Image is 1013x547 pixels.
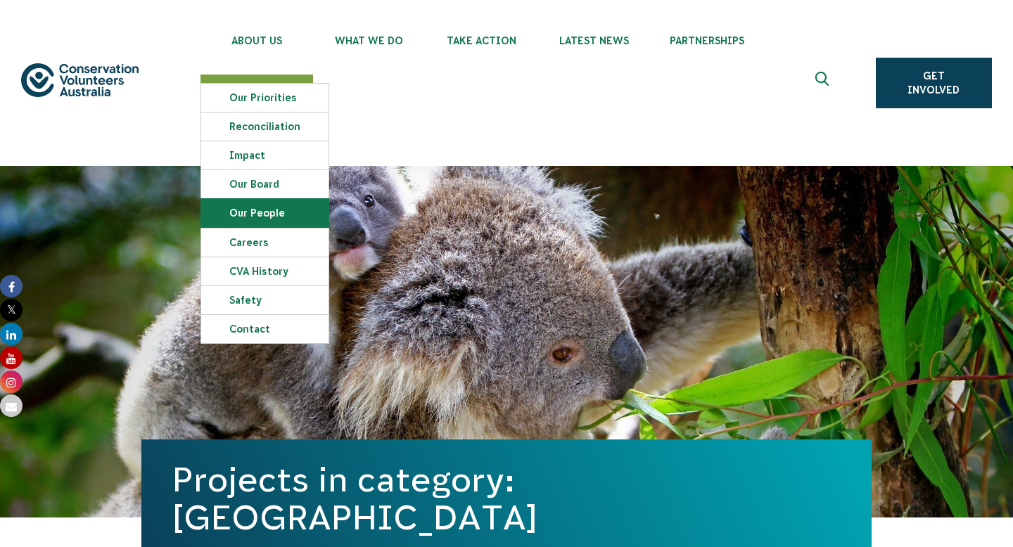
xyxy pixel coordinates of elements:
[201,315,329,343] a: Contact
[200,35,313,46] span: About Us
[21,63,139,98] img: logo.svg
[876,58,992,108] a: Get Involved
[815,72,832,94] span: Expand search box
[426,35,538,46] span: Take Action
[807,66,841,100] button: Expand search box Close search box
[201,199,329,227] a: Our People
[201,112,329,141] a: Reconciliation
[201,286,329,314] a: Safety
[201,257,329,285] a: CVA history
[201,170,329,198] a: Our Board
[172,461,841,536] h1: Projects in category: [GEOGRAPHIC_DATA]
[313,35,426,46] span: What We Do
[651,35,763,46] span: Partnerships
[538,35,651,46] span: Latest News
[201,84,329,112] a: Our Priorities
[201,229,329,257] a: Careers
[201,141,329,169] a: Impact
